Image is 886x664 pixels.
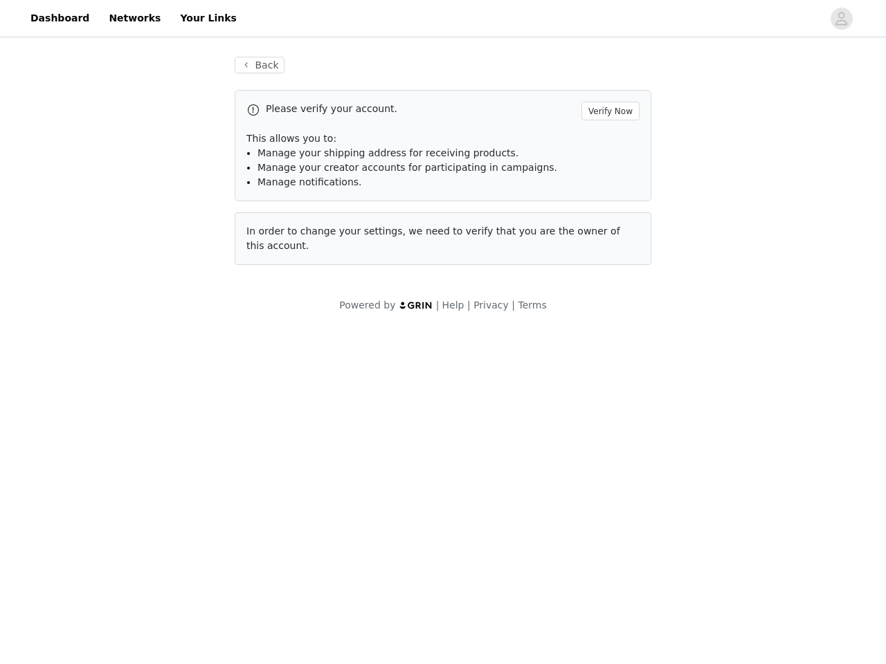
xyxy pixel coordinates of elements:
span: | [512,299,515,311]
span: Manage your creator accounts for participating in campaigns. [257,162,557,173]
a: Your Links [172,3,245,34]
p: Please verify your account. [266,102,576,116]
span: Manage your shipping address for receiving products. [257,147,518,158]
a: Terms [518,299,546,311]
span: | [436,299,440,311]
span: Powered by [339,299,395,311]
img: logo [399,301,433,310]
div: avatar [835,8,848,30]
button: Back [235,57,284,73]
p: This allows you to: [246,131,640,146]
span: Manage notifications. [257,176,362,187]
span: | [467,299,471,311]
span: In order to change your settings, we need to verify that you are the owner of this account. [246,225,620,251]
a: Networks [100,3,169,34]
a: Dashboard [22,3,98,34]
a: Help [442,299,464,311]
button: Verify Now [581,102,640,120]
a: Privacy [473,299,509,311]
